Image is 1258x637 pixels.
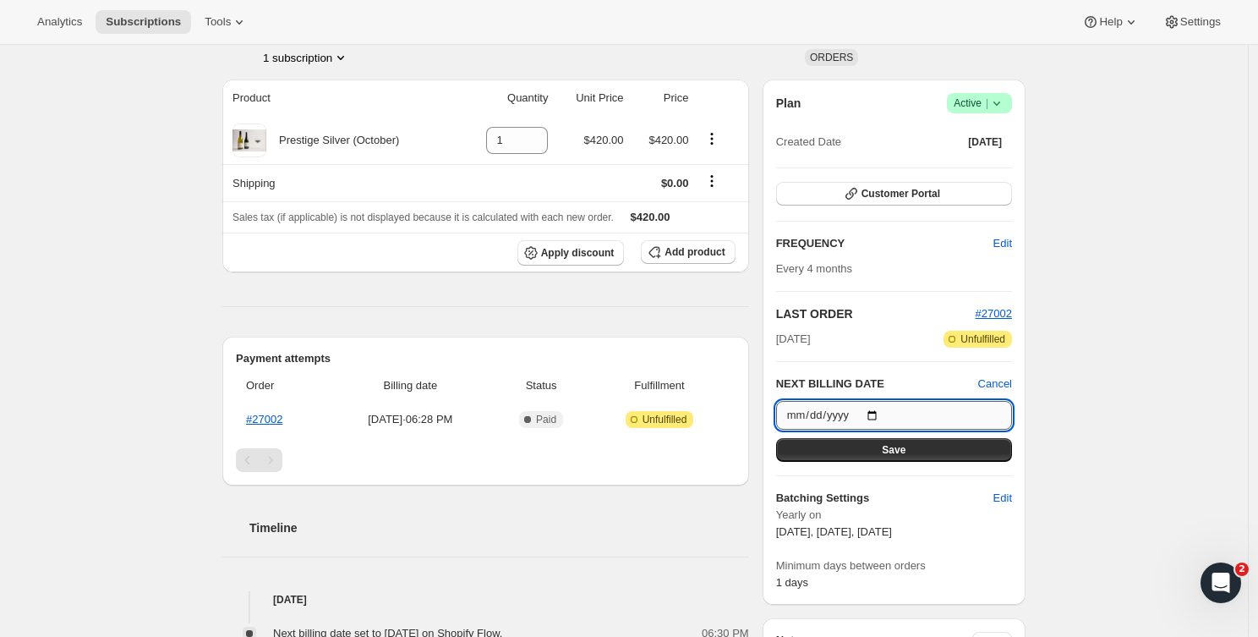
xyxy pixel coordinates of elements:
th: Order [236,367,327,404]
span: Status [499,377,583,394]
span: Created Date [776,134,841,151]
a: #27002 [246,413,282,426]
h2: LAST ORDER [776,305,976,322]
span: | [986,96,988,110]
button: Help [1072,10,1149,34]
button: Add product [641,240,735,264]
button: Edit [983,485,1022,512]
th: Shipping [222,164,460,201]
button: Product actions [263,49,349,66]
span: Billing date [332,377,489,394]
button: Save [776,438,1012,462]
span: Add product [665,245,725,259]
h2: Payment attempts [236,350,736,367]
span: Yearly on [776,507,1012,524]
span: Edit [993,490,1012,507]
span: ORDERS [810,52,853,63]
button: Analytics [27,10,92,34]
th: Product [222,80,460,117]
span: Fulfillment [593,377,725,394]
span: [DATE] [776,331,811,348]
span: Sales tax (if applicable) is not displayed because it is calculated with each new order. [232,211,614,223]
button: Subscriptions [96,10,191,34]
span: $420.00 [584,134,624,146]
button: Cancel [978,376,1012,393]
span: Subscriptions [106,15,181,29]
span: Settings [1180,15,1221,29]
button: Product actions [698,129,725,148]
span: Customer Portal [861,187,940,200]
span: Help [1099,15,1122,29]
span: Edit [993,235,1012,252]
button: Shipping actions [698,172,725,190]
span: Every 4 months [776,262,852,275]
span: $420.00 [631,211,670,223]
span: 2 [1235,563,1249,576]
button: Customer Portal [776,182,1012,206]
h2: Plan [776,95,801,112]
iframe: Intercom live chat [1201,563,1241,603]
span: [DATE] [968,135,1002,149]
span: Tools [205,15,231,29]
th: Quantity [460,80,554,117]
button: #27002 [976,305,1012,322]
span: 1 days [776,576,808,589]
h2: NEXT BILLING DATE [776,376,978,393]
span: Paid [536,413,556,426]
span: Apply discount [541,246,615,260]
span: [DATE], [DATE], [DATE] [776,525,892,538]
span: Unfulfilled [960,332,1005,346]
th: Unit Price [553,80,628,117]
span: Active [954,95,1005,112]
h2: FREQUENCY [776,235,993,252]
h6: Batching Settings [776,490,993,507]
button: Tools [194,10,258,34]
span: Minimum days between orders [776,557,1012,574]
th: Price [629,80,694,117]
h4: [DATE] [222,591,749,608]
h2: Timeline [249,519,749,536]
span: $420.00 [648,134,688,146]
span: $0.00 [661,177,689,189]
span: Analytics [37,15,82,29]
div: Prestige Silver (October) [266,132,399,149]
a: #27002 [976,307,1012,320]
button: [DATE] [958,130,1012,154]
nav: Pagination [236,448,736,472]
button: Apply discount [517,240,625,266]
button: Settings [1153,10,1231,34]
span: Unfulfilled [643,413,687,426]
button: Edit [983,230,1022,257]
span: [DATE] · 06:28 PM [332,411,489,428]
span: Save [882,443,905,457]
